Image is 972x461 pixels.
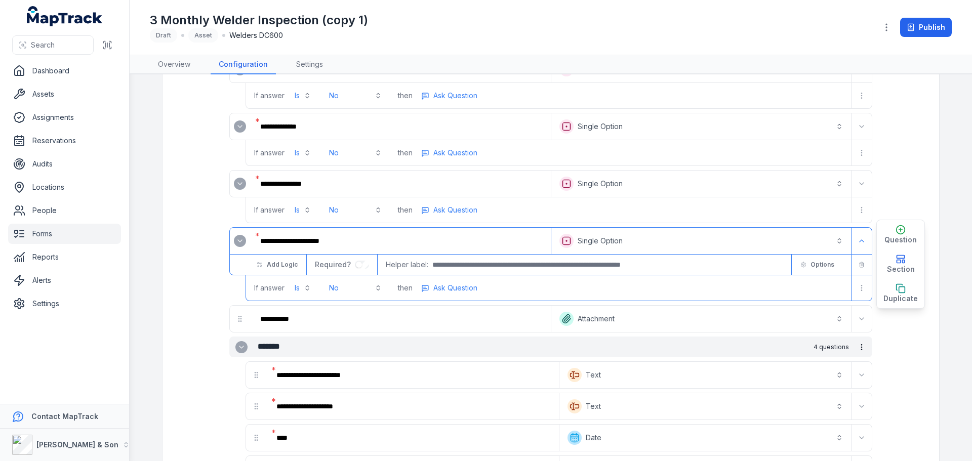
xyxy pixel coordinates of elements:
[235,341,248,353] button: Expand
[854,311,870,327] button: Expand
[246,396,266,416] div: drag
[854,145,870,161] button: more-detail
[553,173,849,195] button: Single Option
[877,279,924,308] button: Duplicate
[417,280,482,296] button: more-detail
[323,279,388,297] button: No
[323,144,388,162] button: No
[230,116,250,137] div: :r21k:-form-item-label
[553,308,849,330] button: Attachment
[31,412,98,421] strong: Contact MapTrack
[8,84,121,104] a: Assets
[323,87,388,105] button: No
[268,364,557,386] div: :r1nh:-form-item-label
[854,88,870,104] button: more-detail
[355,261,369,269] input: :r23q:-form-item-label
[854,118,870,135] button: Expand
[811,261,834,269] span: Options
[254,283,285,293] span: If answer
[877,249,924,279] button: Section
[417,145,482,160] button: more-detail
[561,364,849,386] button: Text
[887,264,915,274] span: Section
[252,173,549,195] div: :r228:-form-item-label
[254,205,285,215] span: If answer
[246,428,266,448] div: drag
[8,177,121,197] a: Locations
[254,148,285,158] span: If answer
[433,148,477,158] span: Ask Question
[246,365,266,385] div: drag
[268,427,557,449] div: :r1nt:-form-item-label
[12,35,94,55] button: Search
[794,256,841,273] button: Options
[854,398,870,414] button: Expand
[289,144,317,162] button: Is
[36,440,118,449] strong: [PERSON_NAME] & Son
[884,235,917,245] span: Question
[814,343,849,351] span: 4 questions
[561,395,849,417] button: Text
[234,235,246,247] button: Expand
[31,40,55,50] span: Search
[8,131,121,151] a: Reservations
[854,367,870,383] button: Expand
[150,12,368,28] h1: 3 Monthly Welder Inspection (copy 1)
[150,55,198,74] a: Overview
[252,434,260,442] svg: drag
[854,233,870,249] button: Expand
[854,202,870,218] button: more-detail
[8,224,121,244] a: Forms
[8,247,121,267] a: Reports
[883,294,918,304] span: Duplicate
[854,176,870,192] button: Expand
[553,230,849,252] button: Single Option
[229,30,283,40] span: Welders DC600
[211,55,276,74] a: Configuration
[230,174,250,194] div: :r227:-form-item-label
[433,283,477,293] span: Ask Question
[254,91,285,101] span: If answer
[289,87,317,105] button: Is
[27,6,103,26] a: MapTrack
[252,371,260,379] svg: drag
[252,230,549,252] div: :r23l:-form-item-label
[288,55,331,74] a: Settings
[234,178,246,190] button: Expand
[854,430,870,446] button: Expand
[877,220,924,249] button: Question
[8,107,121,128] a: Assignments
[561,427,849,449] button: Date
[8,270,121,290] a: Alerts
[268,395,557,417] div: :r1nn:-form-item-label
[323,201,388,219] button: No
[433,91,477,101] span: Ask Question
[417,88,482,103] button: more-detail
[234,120,246,133] button: Expand
[230,309,250,329] div: drag
[252,115,549,138] div: :r21l:-form-item-label
[236,315,244,323] svg: drag
[230,231,250,251] div: :r23k:-form-item-label
[553,115,849,138] button: Single Option
[252,402,260,410] svg: drag
[252,308,549,330] div: :r1n7:-form-item-label
[267,261,298,269] span: Add Logic
[398,148,413,158] span: then
[398,205,413,215] span: then
[854,280,870,296] button: more-detail
[417,202,482,218] button: more-detail
[289,279,317,297] button: Is
[386,260,428,270] span: Helper label:
[900,18,952,37] button: Publish
[8,294,121,314] a: Settings
[398,283,413,293] span: then
[8,61,121,81] a: Dashboard
[250,256,304,273] button: Add Logic
[8,154,121,174] a: Audits
[398,91,413,101] span: then
[188,28,218,43] div: Asset
[150,28,177,43] div: Draft
[8,200,121,221] a: People
[433,205,477,215] span: Ask Question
